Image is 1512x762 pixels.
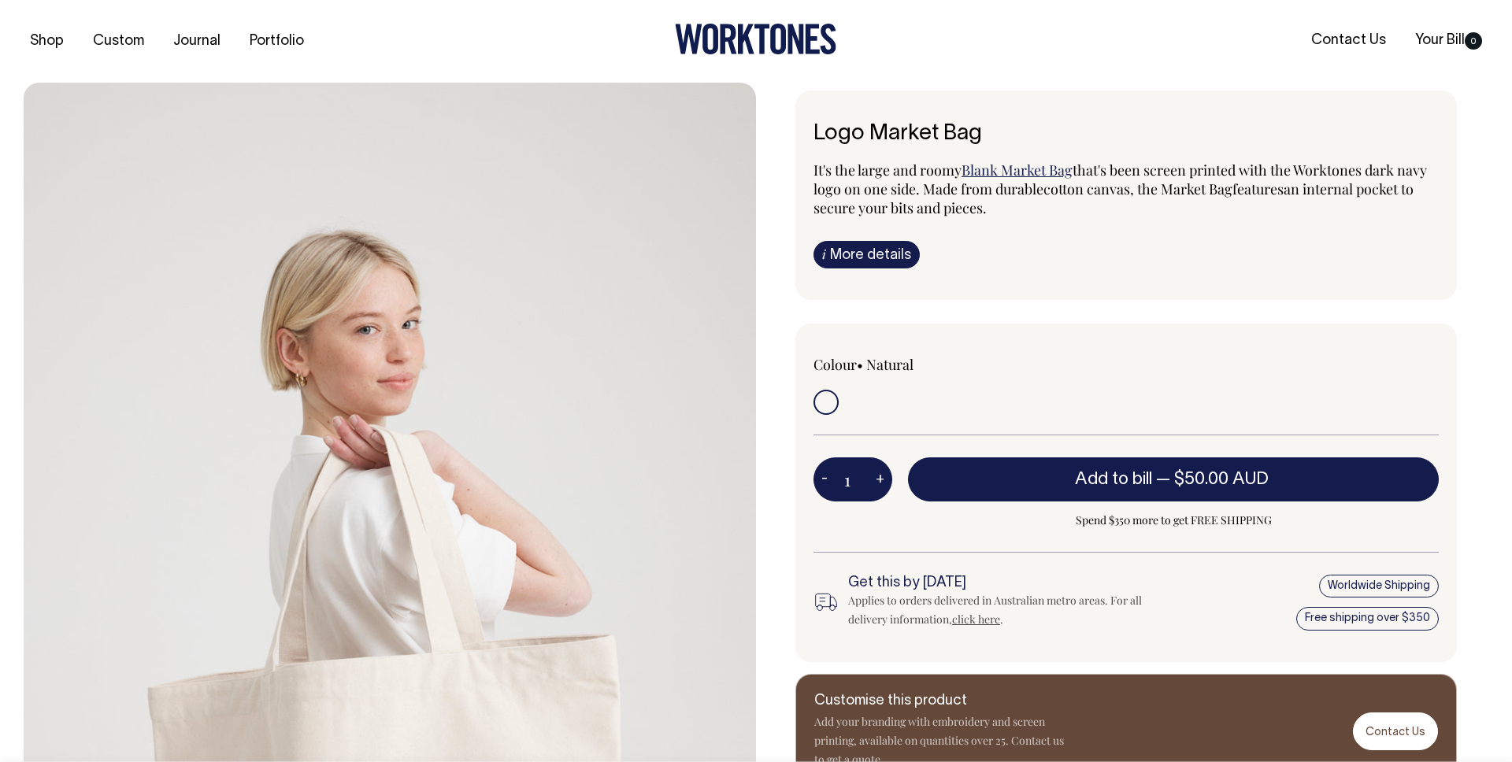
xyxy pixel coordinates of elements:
span: Add to bill [1075,472,1152,487]
a: Journal [167,28,227,54]
span: • [857,355,863,374]
button: Add to bill —$50.00 AUD [908,457,1439,501]
p: It's the large and roomy that's been screen printed with the Worktones dark navy logo on one side... [813,161,1439,217]
span: Spend $350 more to get FREE SHIPPING [908,511,1439,530]
span: — [1156,472,1273,487]
div: Applies to orders delivered in Australian metro areas. For all delivery information, . [848,591,1155,629]
a: iMore details [813,241,920,268]
h6: Get this by [DATE] [848,575,1155,591]
span: i [822,246,826,262]
a: Custom [87,28,150,54]
a: Contact Us [1353,712,1438,749]
a: click here [952,612,1000,627]
span: 0 [1465,32,1482,50]
a: Portfolio [243,28,310,54]
h6: Logo Market Bag [813,122,1439,146]
span: an internal pocket to secure your bits and pieces. [813,179,1414,217]
span: features [1232,179,1284,198]
div: Colour [813,355,1064,374]
a: Blank Market Bag [962,161,1073,179]
button: + [868,464,892,495]
label: Natural [866,355,913,374]
h6: Customise this product [814,694,1066,709]
a: Shop [24,28,70,54]
a: Your Bill0 [1409,28,1488,54]
button: - [813,464,836,495]
a: Contact Us [1305,28,1392,54]
span: cotton canvas, the Market Bag [1043,179,1232,198]
span: $50.00 AUD [1174,472,1269,487]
